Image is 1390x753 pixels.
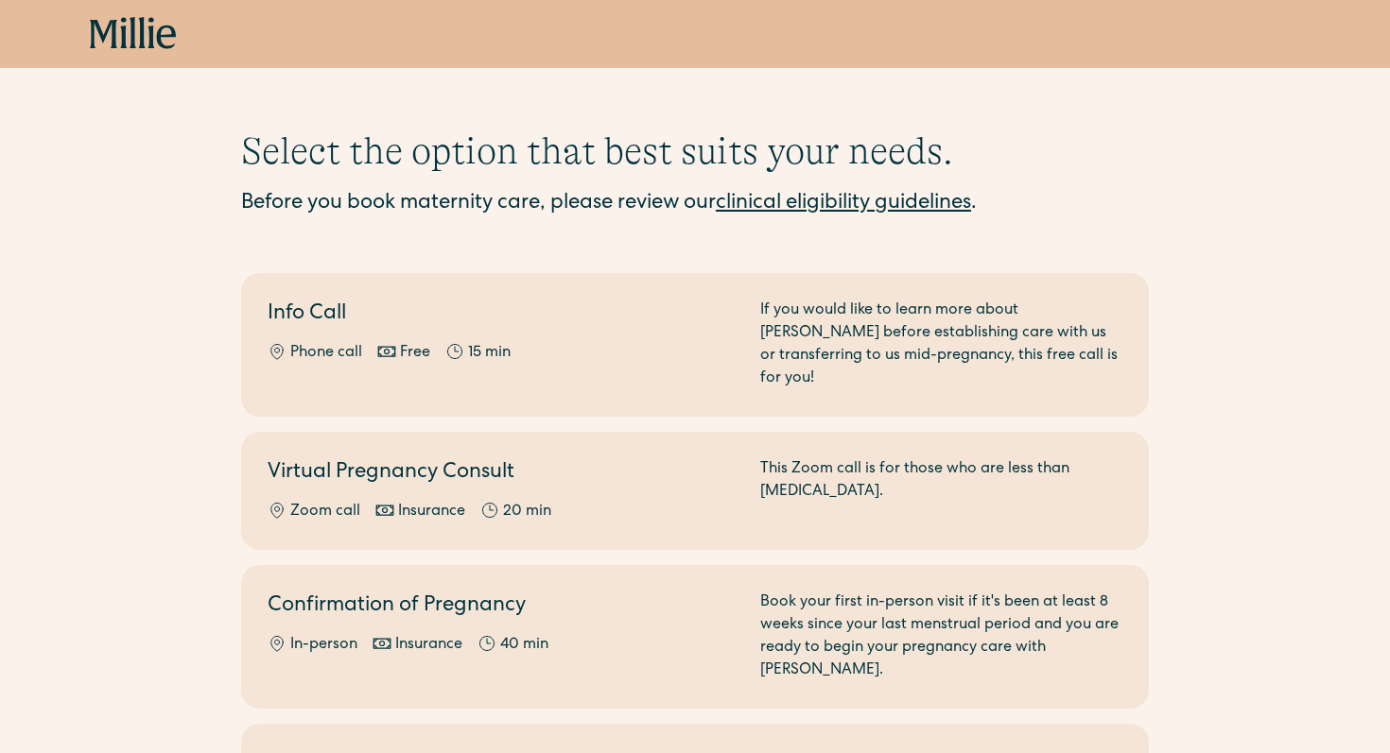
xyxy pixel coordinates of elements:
[241,189,1149,220] div: Before you book maternity care, please review our .
[268,591,738,623] h2: Confirmation of Pregnancy
[503,501,551,523] div: 20 min
[241,432,1149,550] a: Virtual Pregnancy ConsultZoom callInsurance20 minThis Zoom call is for those who are less than [M...
[398,501,465,523] div: Insurance
[241,273,1149,417] a: Info CallPhone callFree15 minIf you would like to learn more about [PERSON_NAME] before establish...
[468,342,511,365] div: 15 min
[395,634,462,657] div: Insurance
[268,299,738,331] h2: Info Call
[290,501,360,523] div: Zoom call
[268,458,738,489] h2: Virtual Pregnancy Consult
[290,634,357,657] div: In-person
[241,565,1149,709] a: Confirmation of PregnancyIn-personInsurance40 minBook your first in-person visit if it's been at ...
[500,634,548,657] div: 40 min
[760,591,1122,682] div: Book your first in-person visit if it's been at least 8 weeks since your last menstrual period an...
[400,342,430,365] div: Free
[716,194,971,214] a: clinical eligibility guidelines
[241,128,1149,174] h1: Select the option that best suits your needs.
[760,299,1122,390] div: If you would like to learn more about [PERSON_NAME] before establishing care with us or transferr...
[290,342,362,365] div: Phone call
[760,458,1122,523] div: This Zoom call is for those who are less than [MEDICAL_DATA].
